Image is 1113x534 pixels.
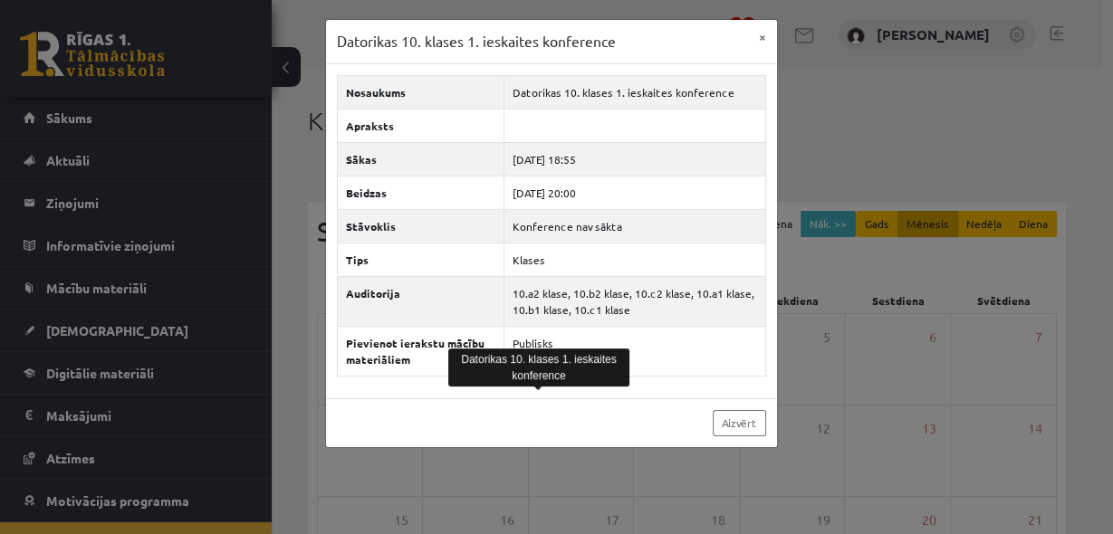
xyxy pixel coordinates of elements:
[504,75,765,109] td: Datorikas 10. klases 1. ieskaites konference
[504,176,765,209] td: [DATE] 20:00
[337,176,504,209] th: Beidzas
[337,109,504,142] th: Apraksts
[337,243,504,276] th: Tips
[448,348,629,386] div: Datorikas 10. klases 1. ieskaites konference
[504,276,765,326] td: 10.a2 klase, 10.b2 klase, 10.c2 klase, 10.a1 klase, 10.b1 klase, 10.c1 klase
[504,243,765,276] td: Klases
[748,20,777,54] button: ×
[504,142,765,176] td: [DATE] 18:55
[713,410,766,436] a: Aizvērt
[337,209,504,243] th: Stāvoklis
[337,31,616,52] h3: Datorikas 10. klases 1. ieskaites konference
[337,326,504,376] th: Pievienot ierakstu mācību materiāliem
[337,75,504,109] th: Nosaukums
[504,326,765,376] td: Publisks
[337,142,504,176] th: Sākas
[504,209,765,243] td: Konference nav sākta
[337,276,504,326] th: Auditorija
